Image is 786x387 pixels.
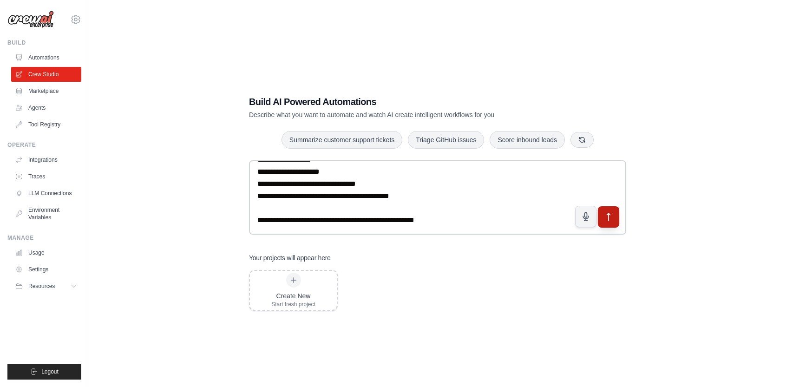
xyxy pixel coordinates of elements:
[282,131,402,149] button: Summarize customer support tickets
[11,117,81,132] a: Tool Registry
[249,110,561,119] p: Describe what you want to automate and watch AI create intelligent workflows for you
[28,282,55,290] span: Resources
[11,169,81,184] a: Traces
[7,39,81,46] div: Build
[11,84,81,98] a: Marketplace
[11,245,81,260] a: Usage
[11,262,81,277] a: Settings
[490,131,565,149] button: Score inbound leads
[271,301,315,308] div: Start fresh project
[11,50,81,65] a: Automations
[11,279,81,294] button: Resources
[11,152,81,167] a: Integrations
[11,67,81,82] a: Crew Studio
[7,11,54,28] img: Logo
[575,206,596,227] button: Click to speak your automation idea
[408,131,484,149] button: Triage GitHub issues
[570,132,594,148] button: Get new suggestions
[11,100,81,115] a: Agents
[7,234,81,242] div: Manage
[740,342,786,387] iframe: Chat Widget
[11,203,81,225] a: Environment Variables
[41,368,59,375] span: Logout
[7,364,81,380] button: Logout
[271,291,315,301] div: Create New
[249,95,561,108] h1: Build AI Powered Automations
[249,253,331,262] h3: Your projects will appear here
[7,141,81,149] div: Operate
[11,186,81,201] a: LLM Connections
